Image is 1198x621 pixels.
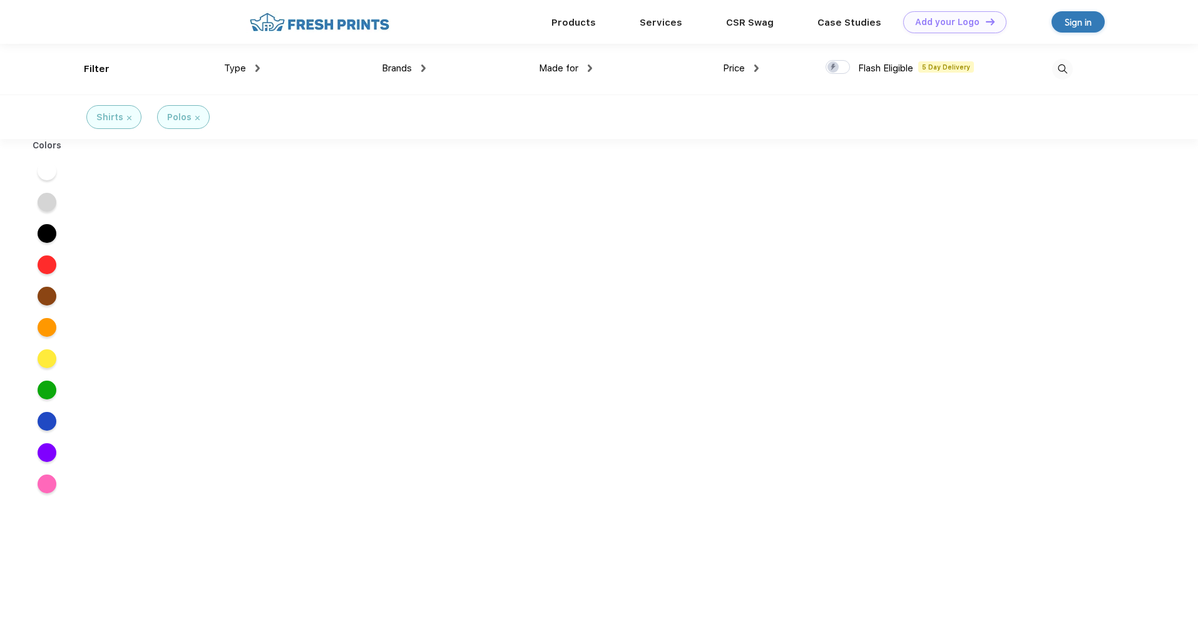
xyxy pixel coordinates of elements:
[754,64,759,72] img: dropdown.png
[195,116,200,120] img: filter_cancel.svg
[382,63,412,74] span: Brands
[1052,11,1105,33] a: Sign in
[96,111,123,124] div: Shirts
[167,111,192,124] div: Polos
[23,139,71,152] div: Colors
[986,18,995,25] img: DT
[1065,15,1092,29] div: Sign in
[127,116,131,120] img: filter_cancel.svg
[246,11,393,33] img: fo%20logo%202.webp
[84,62,110,76] div: Filter
[588,64,592,72] img: dropdown.png
[551,17,596,28] a: Products
[1052,59,1073,80] img: desktop_search.svg
[539,63,578,74] span: Made for
[255,64,260,72] img: dropdown.png
[723,63,745,74] span: Price
[224,63,246,74] span: Type
[421,64,426,72] img: dropdown.png
[858,63,913,74] span: Flash Eligible
[915,17,980,28] div: Add your Logo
